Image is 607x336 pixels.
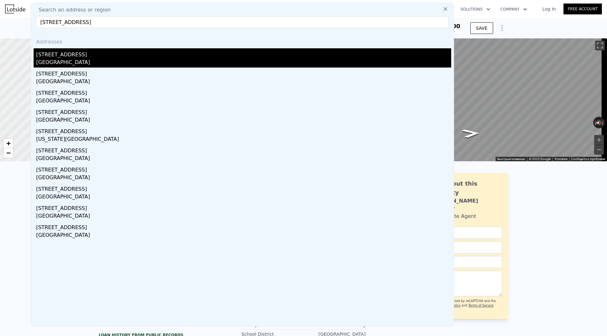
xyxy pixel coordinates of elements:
[36,125,451,135] div: [STREET_ADDRESS]
[36,59,451,68] div: [GEOGRAPHIC_DATA]
[470,22,493,34] button: SAVE
[5,4,25,13] img: Lotside
[4,148,13,158] a: Zoom out
[36,202,451,212] div: [STREET_ADDRESS]
[496,22,508,35] button: Show Options
[36,183,451,193] div: [STREET_ADDRESS]
[6,139,11,147] span: +
[36,106,451,116] div: [STREET_ADDRESS]
[36,78,451,87] div: [GEOGRAPHIC_DATA]
[431,179,502,197] div: Ask about this property
[454,127,488,140] path: На север, 38-я авеню Северо-Восток
[36,97,451,106] div: [GEOGRAPHIC_DATA]
[4,139,13,148] a: Zoom in
[36,231,451,240] div: [GEOGRAPHIC_DATA]
[36,174,451,183] div: [GEOGRAPHIC_DATA]
[34,33,451,48] div: Addresses
[497,157,525,161] button: Быстрые клавиши
[36,144,451,155] div: [STREET_ADDRESS]
[428,299,502,313] div: This site is protected by reCAPTCHA and the Google and apply.
[593,117,597,128] button: Повернуть против часовой стрелки
[535,6,563,12] a: Log In
[431,197,502,212] div: [PERSON_NAME] Bahadur
[36,221,451,231] div: [STREET_ADDRESS]
[36,164,451,174] div: [STREET_ADDRESS]
[36,212,451,221] div: [GEOGRAPHIC_DATA]
[34,6,111,14] span: Search an address or region
[594,145,604,155] button: Уменьшить
[602,117,605,128] button: Повернуть по часовой стрелке
[594,135,604,145] button: Увеличить
[455,4,495,15] button: Solutions
[468,304,494,307] a: Terms of Service
[36,155,451,164] div: [GEOGRAPHIC_DATA]
[571,157,605,161] a: Сообщить о проблеме
[595,41,605,50] button: Включить полноэкранный режим
[529,157,551,161] span: © 2025 Google
[36,48,451,59] div: [STREET_ADDRESS]
[36,87,451,97] div: [STREET_ADDRESS]
[36,193,451,202] div: [GEOGRAPHIC_DATA]
[495,4,532,15] button: Company
[593,120,605,126] button: Вернуться к исходному представлению
[563,4,602,14] a: Free Account
[6,149,11,157] span: −
[36,16,449,28] input: Enter an address, city, region, neighborhood or zip code
[36,68,451,78] div: [STREET_ADDRESS]
[36,116,451,125] div: [GEOGRAPHIC_DATA]
[36,135,451,144] div: [US_STATE][GEOGRAPHIC_DATA]
[555,157,567,161] a: Условия (ссылка откроется в новой вкладке)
